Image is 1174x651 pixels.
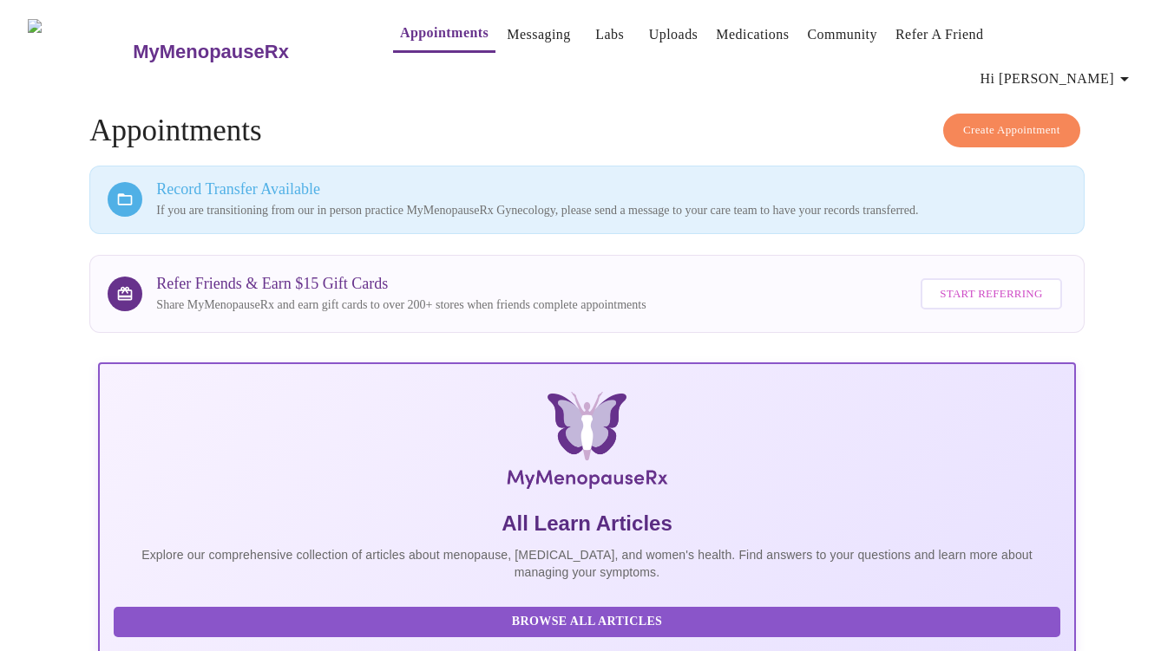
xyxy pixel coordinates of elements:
[114,546,1059,581] p: Explore our comprehensive collection of articles about menopause, [MEDICAL_DATA], and women's hea...
[807,23,877,47] a: Community
[507,23,570,47] a: Messaging
[131,22,358,82] a: MyMenopauseRx
[943,114,1080,147] button: Create Appointment
[260,392,913,496] img: MyMenopauseRx Logo
[89,114,1084,148] h4: Appointments
[114,510,1059,537] h5: All Learn Articles
[981,67,1135,91] span: Hi [PERSON_NAME]
[649,23,698,47] a: Uploads
[709,17,796,52] button: Medications
[940,284,1042,304] span: Start Referring
[500,17,577,52] button: Messaging
[114,613,1064,628] a: Browse All Articles
[156,202,1066,219] p: If you are transitioning from our in person practice MyMenopauseRx Gynecology, please send a mess...
[156,296,646,314] p: Share MyMenopauseRx and earn gift cards to over 200+ stores when friends complete appointments
[800,17,884,52] button: Community
[393,16,495,53] button: Appointments
[156,180,1066,199] h3: Record Transfer Available
[963,120,1060,140] span: Create Appointment
[131,611,1042,633] span: Browse All Articles
[921,278,1061,310] button: Start Referring
[889,17,991,52] button: Refer a Friend
[582,17,638,52] button: Labs
[974,62,1142,96] button: Hi [PERSON_NAME]
[716,23,789,47] a: Medications
[895,23,984,47] a: Refer a Friend
[114,607,1059,637] button: Browse All Articles
[400,21,489,45] a: Appointments
[156,275,646,293] h3: Refer Friends & Earn $15 Gift Cards
[642,17,705,52] button: Uploads
[595,23,624,47] a: Labs
[28,19,131,84] img: MyMenopauseRx Logo
[916,270,1066,319] a: Start Referring
[133,41,289,63] h3: MyMenopauseRx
